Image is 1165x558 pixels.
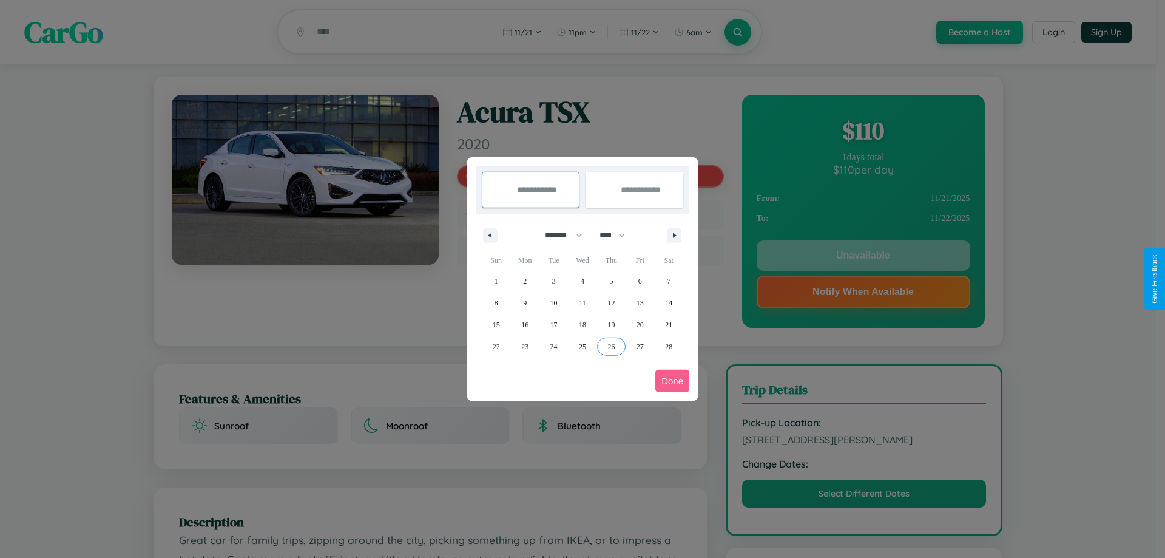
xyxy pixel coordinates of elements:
button: 1 [482,270,510,292]
span: Mon [510,251,539,270]
span: 13 [637,292,644,314]
button: 15 [482,314,510,336]
span: Tue [539,251,568,270]
span: 23 [521,336,528,358]
span: 7 [667,270,670,292]
button: 24 [539,336,568,358]
button: 10 [539,292,568,314]
button: 22 [482,336,510,358]
span: Fri [626,251,654,270]
span: 25 [579,336,586,358]
span: 11 [579,292,586,314]
span: Thu [597,251,626,270]
span: 18 [579,314,586,336]
span: 10 [550,292,558,314]
button: 25 [568,336,596,358]
button: 20 [626,314,654,336]
span: 9 [523,292,527,314]
button: 19 [597,314,626,336]
button: 8 [482,292,510,314]
span: 20 [637,314,644,336]
span: 14 [665,292,672,314]
span: 3 [552,270,556,292]
button: 5 [597,270,626,292]
button: 7 [655,270,683,292]
span: Wed [568,251,596,270]
span: 17 [550,314,558,336]
span: 22 [493,336,500,358]
span: 15 [493,314,500,336]
button: 23 [510,336,539,358]
span: 6 [638,270,642,292]
button: 13 [626,292,654,314]
span: 4 [581,270,584,292]
span: Sun [482,251,510,270]
span: 28 [665,336,672,358]
span: 1 [495,270,498,292]
button: 17 [539,314,568,336]
button: 12 [597,292,626,314]
button: 9 [510,292,539,314]
span: 24 [550,336,558,358]
button: 16 [510,314,539,336]
button: 26 [597,336,626,358]
span: 16 [521,314,528,336]
button: 28 [655,336,683,358]
span: 27 [637,336,644,358]
span: 5 [609,270,613,292]
button: 3 [539,270,568,292]
button: 6 [626,270,654,292]
button: 18 [568,314,596,336]
div: Give Feedback [1150,254,1159,304]
button: 21 [655,314,683,336]
span: Sat [655,251,683,270]
button: 2 [510,270,539,292]
button: Done [655,370,689,392]
button: 4 [568,270,596,292]
span: 12 [607,292,615,314]
button: 27 [626,336,654,358]
button: 11 [568,292,596,314]
span: 8 [495,292,498,314]
span: 19 [607,314,615,336]
span: 2 [523,270,527,292]
span: 26 [607,336,615,358]
span: 21 [665,314,672,336]
button: 14 [655,292,683,314]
